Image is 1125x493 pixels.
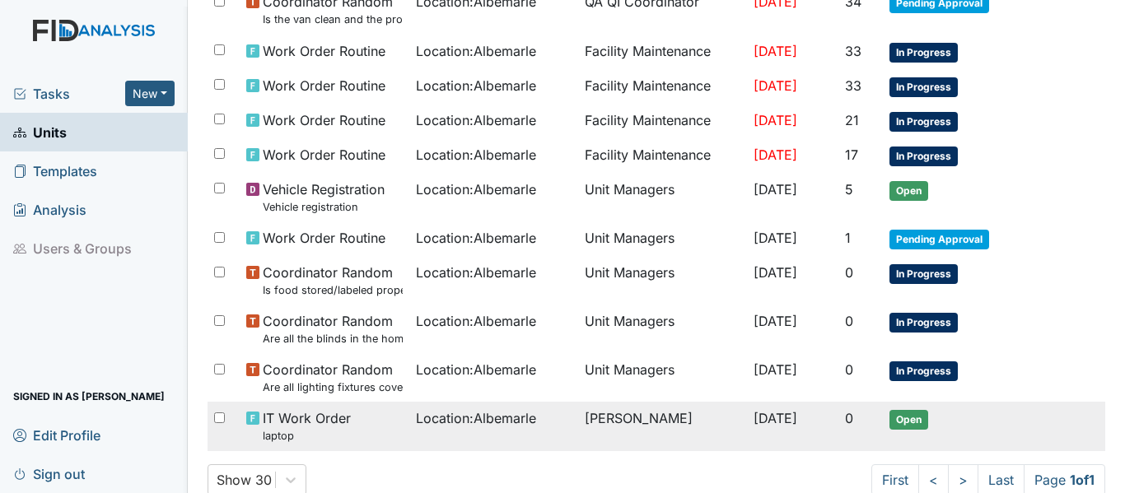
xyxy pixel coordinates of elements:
[416,110,536,130] span: Location : Albemarle
[263,428,351,444] small: laptop
[889,230,989,249] span: Pending Approval
[754,112,797,128] span: [DATE]
[263,110,385,130] span: Work Order Routine
[889,410,928,430] span: Open
[13,422,100,448] span: Edit Profile
[263,282,402,298] small: Is food stored/labeled properly?
[125,81,175,106] button: New
[263,199,385,215] small: Vehicle registration
[754,43,797,59] span: [DATE]
[754,361,797,378] span: [DATE]
[416,263,536,282] span: Location : Albemarle
[263,76,385,95] span: Work Order Routine
[889,264,958,284] span: In Progress
[263,12,402,27] small: Is the van clean and the proper documentation been stored?
[263,145,385,165] span: Work Order Routine
[13,384,165,409] span: Signed in as [PERSON_NAME]
[13,158,97,184] span: Templates
[578,402,747,450] td: [PERSON_NAME]
[845,230,851,246] span: 1
[845,77,861,94] span: 33
[578,35,747,69] td: Facility Maintenance
[578,353,747,402] td: Unit Managers
[416,408,536,428] span: Location : Albemarle
[845,410,853,426] span: 0
[263,408,351,444] span: IT Work Order laptop
[889,43,958,63] span: In Progress
[416,179,536,199] span: Location : Albemarle
[578,256,747,305] td: Unit Managers
[217,470,272,490] div: Show 30
[263,179,385,215] span: Vehicle Registration Vehicle registration
[845,264,853,281] span: 0
[754,264,797,281] span: [DATE]
[578,104,747,138] td: Facility Maintenance
[416,360,536,379] span: Location : Albemarle
[13,461,85,486] span: Sign out
[578,138,747,173] td: Facility Maintenance
[263,331,402,346] small: Are all the blinds in the home operational and clean?
[263,263,402,298] span: Coordinator Random Is food stored/labeled properly?
[754,313,797,329] span: [DATE]
[845,43,861,59] span: 33
[416,145,536,165] span: Location : Albemarle
[263,379,402,395] small: Are all lighting fixtures covered and free of debris?
[845,181,853,198] span: 5
[845,112,859,128] span: 21
[416,41,536,61] span: Location : Albemarle
[754,181,797,198] span: [DATE]
[578,173,747,221] td: Unit Managers
[889,112,958,132] span: In Progress
[416,76,536,95] span: Location : Albemarle
[578,69,747,104] td: Facility Maintenance
[263,228,385,248] span: Work Order Routine
[13,197,86,222] span: Analysis
[889,313,958,333] span: In Progress
[263,311,402,346] span: Coordinator Random Are all the blinds in the home operational and clean?
[416,228,536,248] span: Location : Albemarle
[889,147,958,166] span: In Progress
[416,311,536,331] span: Location : Albemarle
[578,221,747,256] td: Unit Managers
[754,77,797,94] span: [DATE]
[845,361,853,378] span: 0
[754,230,797,246] span: [DATE]
[754,147,797,163] span: [DATE]
[845,313,853,329] span: 0
[578,305,747,353] td: Unit Managers
[13,84,125,104] a: Tasks
[845,147,858,163] span: 17
[889,361,958,381] span: In Progress
[889,181,928,201] span: Open
[889,77,958,97] span: In Progress
[13,119,67,145] span: Units
[263,41,385,61] span: Work Order Routine
[754,410,797,426] span: [DATE]
[1070,472,1095,488] strong: 1 of 1
[263,360,402,395] span: Coordinator Random Are all lighting fixtures covered and free of debris?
